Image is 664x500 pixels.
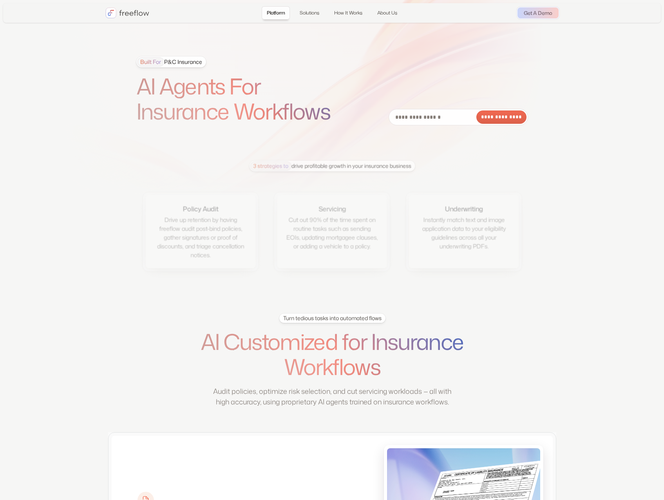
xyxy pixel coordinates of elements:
p: Audit policies, optimize risk selection, and cut servicing workloads — all with high accuracy, us... [209,386,456,407]
span: 3 strategies to [250,161,291,170]
a: How It Works [329,6,367,20]
a: Solutions [295,6,324,20]
span: Built For [137,57,164,67]
div: P&C Insurance [137,57,202,67]
div: Servicing [318,204,346,214]
div: Policy Audit [183,204,218,214]
form: Email Form [389,109,528,125]
a: home [105,7,149,18]
a: Get A Demo [517,7,559,18]
h1: AI Agents For Insurance Workflows [136,74,352,124]
div: Turn tedious tasks into automated flows [283,314,381,322]
div: Instantly match text and image application data to your eligibility guidelines across all your un... [418,215,510,250]
div: Underwriting [445,204,483,214]
div: Cut out 90% of the time spent on routine tasks such as sending EOIs, updating mortgagee clauses, ... [286,215,378,250]
a: About Us [372,6,402,20]
div: drive profitable growth in your insurance business [250,161,411,170]
a: Platform [262,6,290,20]
h1: AI Customized for Insurance Workflows [183,329,482,380]
div: Drive up retention by having freeflow audit post-bind policies, gather signatures or proof of dis... [154,215,246,259]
